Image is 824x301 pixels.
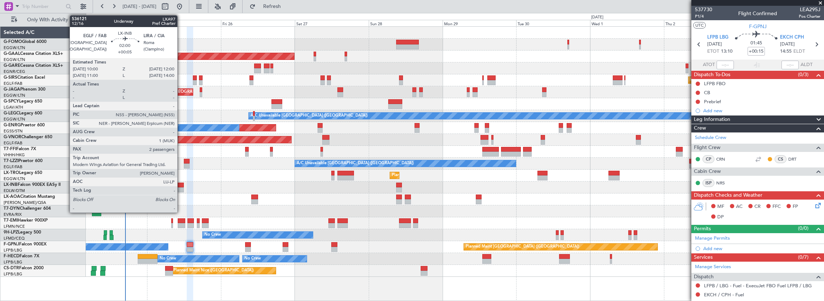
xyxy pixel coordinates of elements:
[754,203,761,210] span: CR
[297,158,414,169] div: A/C Unavailable [GEOGRAPHIC_DATA] ([GEOGRAPHIC_DATA])
[4,236,25,241] a: LFMD/CEQ
[4,123,21,127] span: G-ENRG
[4,87,45,92] a: G-JAGAPhenom 300
[4,230,41,235] a: 9H-LPZLegacy 500
[4,254,39,258] a: F-HECDFalcon 7X
[695,6,712,13] span: 537730
[4,69,25,74] a: EGNR/CEG
[4,212,22,217] a: EVRA/RIX
[4,218,18,223] span: T7-EMI
[4,200,46,205] a: [PERSON_NAME]/QSA
[4,64,20,68] span: G-GARE
[221,20,295,26] div: Fri 26
[4,64,63,68] a: G-GARECessna Citation XLS+
[4,75,17,80] span: G-SIRS
[694,253,713,262] span: Services
[694,144,721,152] span: Flight Crew
[591,14,603,21] div: [DATE]
[244,253,261,264] div: No Crew
[4,218,48,223] a: T7-EMIHawker 900XP
[4,164,22,170] a: EGLF/FAB
[4,195,20,199] span: LX-AOA
[695,13,712,19] span: P1/4
[4,128,23,134] a: EGSS/STN
[4,147,16,151] span: T7-FFI
[251,110,368,121] div: A/C Unavailable [GEOGRAPHIC_DATA] ([GEOGRAPHIC_DATA])
[4,87,20,92] span: G-JAGA
[4,57,25,62] a: EGGW/LTN
[780,34,804,41] span: EKCH CPH
[694,124,706,132] span: Crew
[736,203,743,210] span: AC
[173,265,254,276] div: Planned Maint Nice ([GEOGRAPHIC_DATA])
[4,81,22,86] a: EGLF/FAB
[4,171,42,175] a: LX-TROLegacy 650
[703,108,820,114] div: Add new
[4,93,25,98] a: EGGW/LTN
[8,14,78,26] button: Only With Activity
[4,254,19,258] span: F-HECD
[4,242,46,247] a: F-GPNJFalcon 900EX
[704,90,710,96] div: CB
[4,117,25,122] a: EGGW/LTN
[4,230,18,235] span: 9H-LPZ
[721,48,732,55] span: 13:10
[717,61,734,69] input: --:--
[4,123,45,127] a: G-ENRGPraetor 600
[4,111,19,115] span: G-LEGC
[4,45,25,51] a: EGGW/LTN
[4,176,25,182] a: EGGW/LTN
[750,40,762,47] span: 01:45
[246,1,289,12] button: Refresh
[772,203,781,210] span: FFC
[4,266,19,270] span: CS-DTR
[147,20,221,26] div: Thu 25
[100,39,213,50] div: Planned Maint [GEOGRAPHIC_DATA] ([GEOGRAPHIC_DATA])
[22,1,63,12] input: Trip Number
[694,191,762,200] span: Dispatch Checks and Weather
[4,171,19,175] span: LX-TRO
[295,20,369,26] div: Sat 27
[749,23,767,30] span: F-GPNJ
[4,140,22,146] a: EGLF/FAB
[694,115,730,124] span: Leg Information
[369,20,443,26] div: Sun 28
[788,156,805,162] a: DRT
[716,180,732,186] a: NRS
[4,183,18,187] span: LX-INB
[799,13,820,19] span: Pos Charter
[703,179,714,187] div: ISP
[123,3,156,10] span: [DATE] - [DATE]
[4,52,20,56] span: G-GAAL
[4,152,25,158] a: VHHH/HKG
[443,20,517,26] div: Mon 29
[4,111,42,115] a: G-LEGCLegacy 600
[704,283,812,289] a: LFPB / LBG - Fuel - ExecuJet FBO Fuel LFPB / LBG
[695,263,731,271] a: Manage Services
[799,6,820,13] span: LEA295J
[4,99,19,104] span: G-SPCY
[204,230,221,240] div: No Crew
[798,253,809,261] span: (0/7)
[4,75,45,80] a: G-SIRSCitation Excel
[257,4,287,9] span: Refresh
[4,224,25,229] a: LFMN/NCE
[4,188,25,193] a: EDLW/DTM
[793,48,805,55] span: ELDT
[4,135,52,139] a: G-VNORChallenger 650
[132,182,245,193] div: Planned Maint [GEOGRAPHIC_DATA] ([GEOGRAPHIC_DATA])
[160,253,176,264] div: No Crew
[694,273,714,281] span: Dispatch
[738,10,777,17] div: Flight Confirmed
[4,40,46,44] a: G-FOMOGlobal 6000
[466,241,579,252] div: Planned Maint [GEOGRAPHIC_DATA] ([GEOGRAPHIC_DATA])
[693,22,706,29] button: UTC
[4,259,22,265] a: LFPB/LBG
[4,206,20,211] span: T7-DYN
[4,99,42,104] a: G-SPCYLegacy 650
[590,20,664,26] div: Wed 1
[707,41,722,48] span: [DATE]
[793,203,798,210] span: FP
[4,266,44,270] a: CS-DTRFalcon 2000
[707,34,728,41] span: LFPB LBG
